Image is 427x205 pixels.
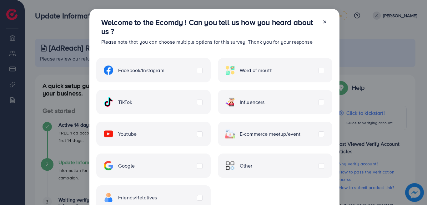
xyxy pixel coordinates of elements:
span: Facebook/Instagram [118,67,164,74]
img: ic-freind.8e9a9d08.svg [104,193,113,202]
span: TikTok [118,99,132,106]
span: Friends/Relatives [118,194,157,201]
img: ic-influencers.a620ad43.svg [225,97,235,107]
span: Other [240,162,253,169]
img: ic-ecommerce.d1fa3848.svg [225,129,235,139]
h3: Welcome to the Ecomdy ! Can you tell us how you heard about us ? [101,18,317,36]
span: Word of mouth [240,67,273,74]
img: ic-other.99c3e012.svg [225,161,235,170]
span: Youtube [118,130,137,138]
img: ic-tiktok.4b20a09a.svg [104,97,113,107]
img: ic-youtube.715a0ca2.svg [104,129,113,139]
img: ic-google.5bdd9b68.svg [104,161,113,170]
span: Google [118,162,135,169]
span: E-commerce meetup/event [240,130,301,138]
img: ic-word-of-mouth.a439123d.svg [225,66,235,75]
p: Please note that you can choose multiple options for this survey. Thank you for your response [101,38,317,46]
span: Influencers [240,99,265,106]
img: ic-facebook.134605ef.svg [104,66,113,75]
